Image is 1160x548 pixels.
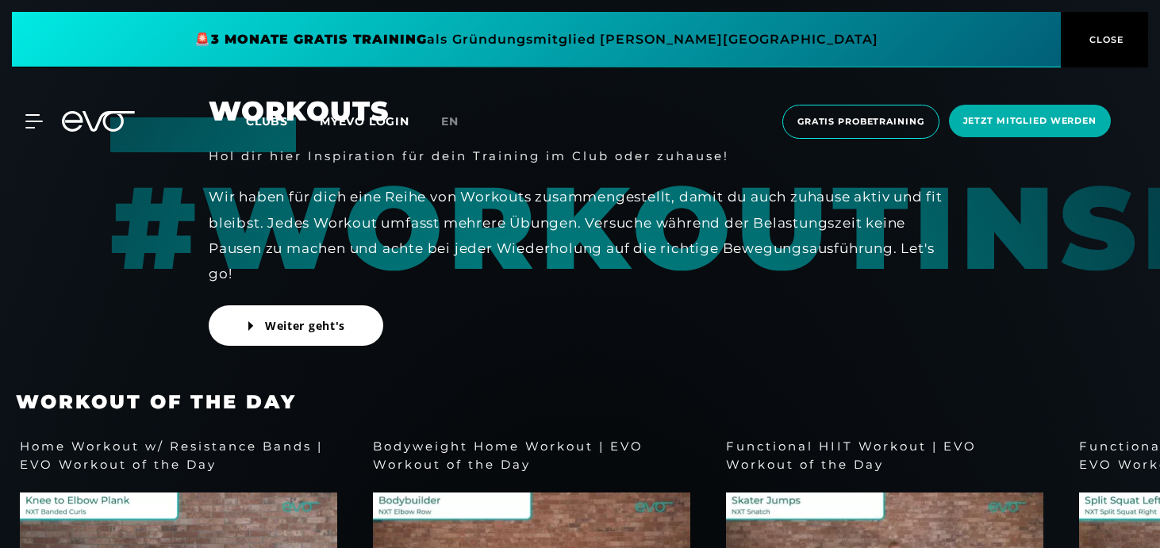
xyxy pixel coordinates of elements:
[441,113,478,131] a: en
[963,114,1097,128] span: Jetzt Mitglied werden
[209,306,390,321] a: Weiter geht's
[110,117,996,285] div: #Workoutinspiration
[1085,33,1124,47] span: CLOSE
[778,105,944,139] a: Gratis Probetraining
[246,114,288,128] span: Clubs
[246,113,320,128] a: Clubs
[209,184,951,286] div: Wir haben für dich eine Reihe von Workouts zusammengestellt, damit du auch zuhause aktiv und fit ...
[797,115,924,128] span: Gratis Probetraining
[1061,12,1148,67] button: CLOSE
[441,114,459,128] span: en
[265,317,345,334] span: Weiter geht's
[16,390,1160,414] h3: Workout of the Day
[320,114,409,128] a: MYEVO LOGIN
[944,105,1116,139] a: Jetzt Mitglied werden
